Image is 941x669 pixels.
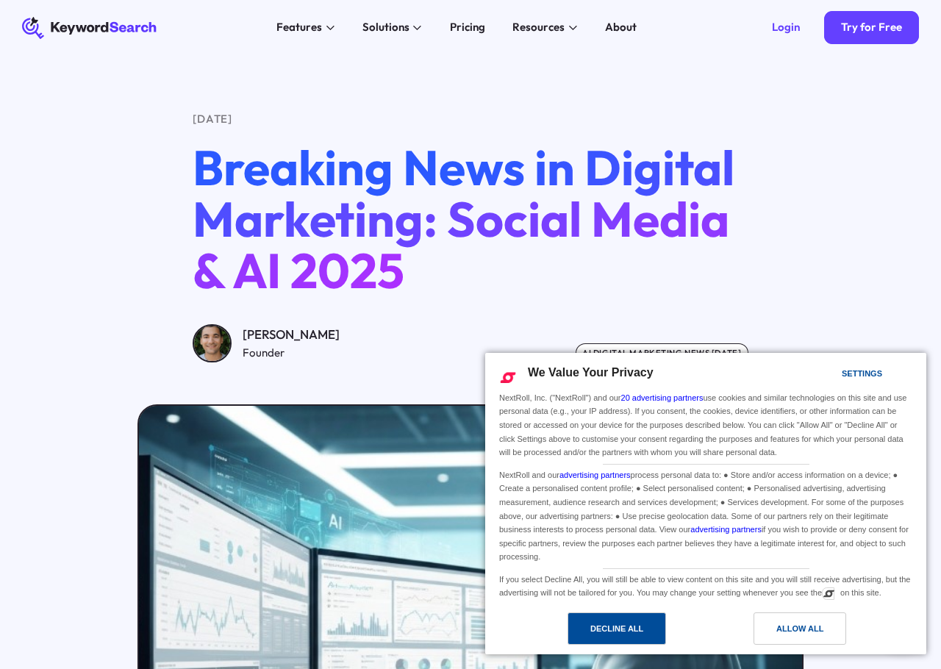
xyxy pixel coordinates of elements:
[193,137,734,301] span: Breaking News in Digital Marketing: Social Media & AI 2025
[441,17,493,39] a: Pricing
[776,620,823,637] div: Allow All
[576,343,748,362] div: ai digital marketing news [DATE]
[597,17,645,39] a: About
[494,612,706,652] a: Decline All
[842,365,882,382] div: Settings
[193,111,748,128] div: [DATE]
[559,471,631,479] a: advertising partners
[496,569,915,601] div: If you select Decline All, you will still be able to view content on this site and you will still...
[450,19,485,36] div: Pricing
[362,19,409,36] div: Solutions
[706,612,917,652] a: Allow All
[512,19,565,36] div: Resources
[772,21,800,35] div: Login
[276,19,322,36] div: Features
[621,393,704,402] a: 20 advertising partners
[590,620,643,637] div: Decline All
[841,21,902,35] div: Try for Free
[755,11,816,44] a: Login
[496,390,915,461] div: NextRoll, Inc. ("NextRoll") and our use cookies and similar technologies on this site and use per...
[243,325,340,345] div: [PERSON_NAME]
[816,362,851,389] a: Settings
[824,11,918,44] a: Try for Free
[605,19,637,36] div: About
[496,465,915,565] div: NextRoll and our process personal data to: ● Store and/or access information on a device; ● Creat...
[528,366,654,379] span: We Value Your Privacy
[243,345,340,362] div: Founder
[690,525,762,534] a: advertising partners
